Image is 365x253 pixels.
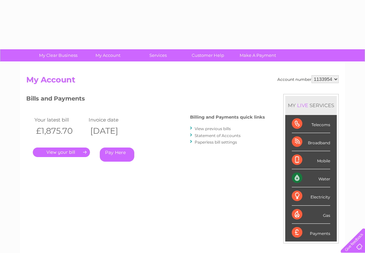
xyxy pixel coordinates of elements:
[231,49,285,61] a: Make A Payment
[292,133,330,151] div: Broadband
[195,133,241,138] a: Statement of Accounts
[87,115,141,124] td: Invoice date
[195,126,231,131] a: View previous bills
[190,115,265,120] h4: Billing and Payments quick links
[33,124,87,138] th: £1,875.70
[195,140,237,145] a: Paperless bill settings
[181,49,235,61] a: Customer Help
[296,102,310,108] div: LIVE
[292,115,330,133] div: Telecoms
[285,96,337,115] div: MY SERVICES
[100,148,134,162] a: Pay Here
[277,75,339,83] div: Account number
[292,187,330,205] div: Electricity
[292,206,330,224] div: Gas
[87,124,141,138] th: [DATE]
[292,169,330,187] div: Water
[33,148,90,157] a: .
[26,94,265,105] h3: Bills and Payments
[26,75,339,88] h2: My Account
[31,49,85,61] a: My Clear Business
[131,49,185,61] a: Services
[292,151,330,169] div: Mobile
[81,49,135,61] a: My Account
[292,224,330,241] div: Payments
[33,115,87,124] td: Your latest bill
